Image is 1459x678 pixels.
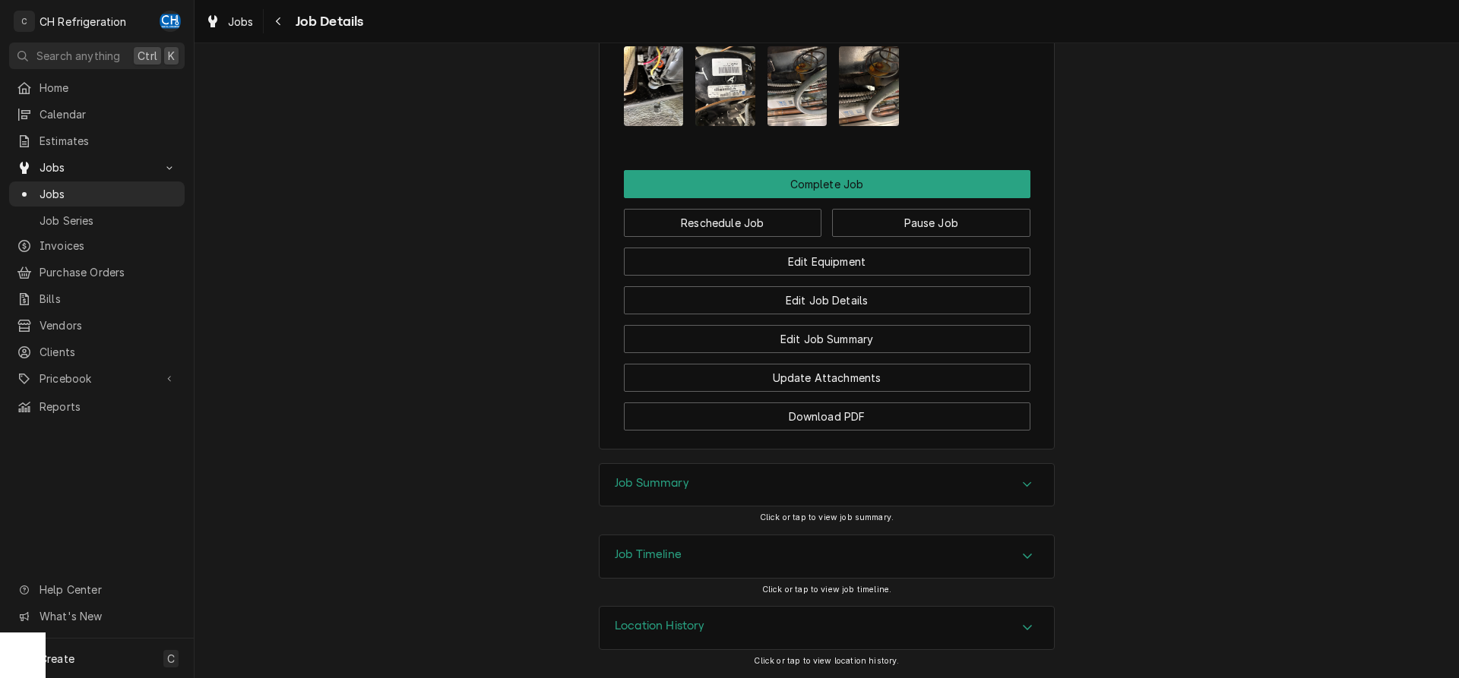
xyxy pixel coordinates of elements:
[767,46,828,126] img: aUBR21HTOyjZLUfdggnz
[600,464,1054,506] div: Accordion Header
[40,582,176,598] span: Help Center
[762,585,891,594] span: Click or tap to view job timeline.
[624,170,1030,198] button: Complete Job
[9,339,185,364] a: Clients
[599,606,1055,650] div: Location History
[695,46,755,126] img: UxAQTxURAmAs1G9476en
[624,276,1030,314] div: Button Group Row
[615,476,689,490] h3: Job Summary
[624,286,1030,314] button: Edit Job Details
[160,11,181,32] div: CH
[160,11,181,32] div: Chris Hiraga's Avatar
[600,464,1054,506] button: Accordion Details Expand Trigger
[615,619,705,633] h3: Location History
[9,75,185,100] a: Home
[9,43,185,69] button: Search anythingCtrlK
[40,159,154,175] span: Jobs
[168,48,175,64] span: K
[9,128,185,153] a: Estimates
[624,353,1030,392] div: Button Group Row
[40,14,127,30] div: CH Refrigeration
[291,11,364,32] span: Job Details
[624,364,1030,392] button: Update Attachments
[40,213,177,229] span: Job Series
[9,286,185,311] a: Bills
[599,463,1055,507] div: Job Summary
[624,34,1030,138] span: Attachments
[228,14,254,30] span: Jobs
[624,314,1030,353] div: Button Group Row
[9,102,185,127] a: Calendar
[40,291,177,307] span: Bills
[40,106,177,122] span: Calendar
[40,133,177,149] span: Estimates
[9,181,185,207] a: Jobs
[754,656,899,666] span: Click or tap to view location history.
[40,371,154,386] span: Pricebook
[9,155,185,180] a: Go to Jobs
[36,48,120,64] span: Search anything
[40,317,177,333] span: Vendors
[40,608,176,624] span: What's New
[40,80,177,96] span: Home
[9,313,185,338] a: Vendors
[624,237,1030,276] div: Button Group Row
[624,170,1030,430] div: Button Group
[40,652,74,665] span: Create
[600,535,1054,578] button: Accordion Details Expand Trigger
[760,512,894,522] span: Click or tap to view job summary.
[40,399,177,415] span: Reports
[624,248,1030,276] button: Edit Equipment
[839,46,899,126] img: wLqATT0xTMiR3CeJJ6yz
[40,264,177,280] span: Purchase Orders
[9,394,185,419] a: Reports
[832,209,1030,237] button: Pause Job
[624,402,1030,430] button: Download PDF
[14,11,35,32] div: C
[138,48,157,64] span: Ctrl
[624,325,1030,353] button: Edit Job Summary
[40,186,177,202] span: Jobs
[199,9,260,34] a: Jobs
[624,20,1030,138] div: Attachments
[9,233,185,258] a: Invoices
[40,344,177,360] span: Clients
[615,547,682,562] h3: Job Timeline
[624,46,684,126] img: Z3V64NbxTDayC0QGNoQW
[267,9,291,33] button: Navigate back
[600,607,1054,649] div: Accordion Header
[9,208,185,233] a: Job Series
[600,607,1054,649] button: Accordion Details Expand Trigger
[9,604,185,629] a: Go to What's New
[599,535,1055,579] div: Job Timeline
[167,651,175,667] span: C
[624,209,822,237] button: Reschedule Job
[40,238,177,254] span: Invoices
[624,198,1030,237] div: Button Group Row
[624,170,1030,198] div: Button Group Row
[9,366,185,391] a: Go to Pricebook
[9,577,185,602] a: Go to Help Center
[9,260,185,285] a: Purchase Orders
[624,392,1030,430] div: Button Group Row
[600,535,1054,578] div: Accordion Header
